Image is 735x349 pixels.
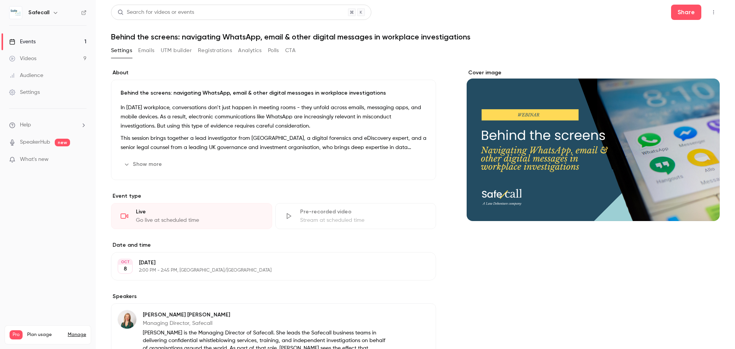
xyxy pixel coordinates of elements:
h6: Safecall [28,9,49,16]
div: Pre-recorded video [300,208,427,216]
div: Audience [9,72,43,79]
button: Show more [121,158,167,170]
div: Settings [9,88,40,96]
div: Videos [9,55,36,62]
div: Live [136,208,263,216]
div: OCT [118,259,132,265]
p: 8 [124,265,127,273]
div: Stream at scheduled time [300,216,427,224]
p: 2:00 PM - 2:45 PM, [GEOGRAPHIC_DATA]/[GEOGRAPHIC_DATA] [139,267,395,274]
button: Analytics [238,44,262,57]
p: Managing Director, Safecall [143,320,386,327]
div: Search for videos or events [118,8,194,16]
p: [DATE] [139,259,395,267]
p: This session brings together a lead investigator from [GEOGRAPHIC_DATA], a digital forensics and ... [121,134,426,152]
label: About [111,69,436,77]
div: Pre-recorded videoStream at scheduled time [275,203,436,229]
span: What's new [20,156,49,164]
a: SpeakerHub [20,138,50,146]
p: In [DATE] workplace, conversations don’t just happen in meeting rooms - they unfold across emails... [121,103,426,131]
img: Joanna Lewis [118,310,136,329]
button: Share [671,5,701,20]
span: Help [20,121,31,129]
p: [PERSON_NAME] [PERSON_NAME] [143,311,386,319]
div: LiveGo live at scheduled time [111,203,272,229]
li: help-dropdown-opener [9,121,87,129]
button: Emails [138,44,154,57]
label: Date and time [111,241,436,249]
label: Cover image [467,69,720,77]
span: Plan usage [27,332,63,338]
span: new [55,139,70,146]
button: Polls [268,44,279,57]
div: Go live at scheduled time [136,216,263,224]
p: Behind the screens: navigating WhatsApp, email & other digital messages in workplace investigations [121,89,426,97]
a: Manage [68,332,86,338]
img: Safecall [10,7,22,19]
p: Event type [111,192,436,200]
iframe: Noticeable Trigger [77,156,87,163]
button: UTM builder [161,44,192,57]
button: Settings [111,44,132,57]
button: Registrations [198,44,232,57]
h1: Behind the screens: navigating WhatsApp, email & other digital messages in workplace investigations [111,32,720,41]
section: Cover image [467,69,720,221]
button: CTA [285,44,296,57]
label: Speakers [111,293,436,300]
div: Events [9,38,36,46]
span: Pro [10,330,23,339]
